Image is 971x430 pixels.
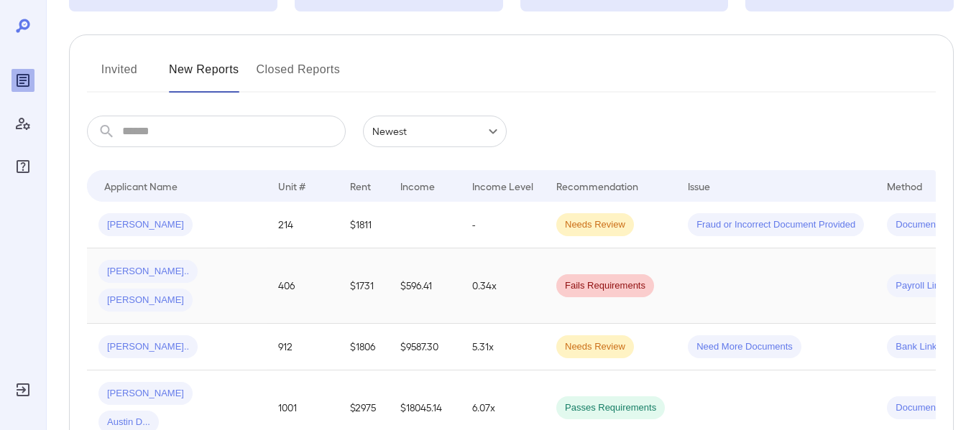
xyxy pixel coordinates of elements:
[98,416,159,429] span: Austin D...
[11,112,34,135] div: Manage Users
[11,69,34,92] div: Reports
[400,177,435,195] div: Income
[350,177,373,195] div: Rent
[98,387,193,401] span: [PERSON_NAME]
[339,248,389,324] td: $1731
[461,248,545,324] td: 0.34x
[887,177,922,195] div: Method
[339,202,389,248] td: $1811
[98,265,198,279] span: [PERSON_NAME]..
[887,279,952,293] span: Payroll Link
[389,324,461,370] td: $9587.30
[98,218,193,232] span: [PERSON_NAME]
[169,58,239,93] button: New Reports
[267,202,339,248] td: 214
[461,202,545,248] td: -
[461,324,545,370] td: 5.31x
[98,340,198,354] span: [PERSON_NAME]..
[267,324,339,370] td: 912
[87,58,152,93] button: Invited
[339,324,389,370] td: $1806
[688,218,864,232] span: Fraud or Incorrect Document Provided
[267,248,339,324] td: 406
[556,177,638,195] div: Recommendation
[556,340,634,354] span: Needs Review
[556,279,654,293] span: Fails Requirements
[688,340,801,354] span: Need More Documents
[363,116,507,147] div: Newest
[278,177,305,195] div: Unit #
[104,177,178,195] div: Applicant Name
[98,294,193,307] span: [PERSON_NAME]
[556,401,665,415] span: Passes Requirements
[389,248,461,324] td: $596.41
[556,218,634,232] span: Needs Review
[887,340,945,354] span: Bank Link
[472,177,533,195] div: Income Level
[11,155,34,178] div: FAQ
[257,58,341,93] button: Closed Reports
[11,378,34,401] div: Log Out
[688,177,711,195] div: Issue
